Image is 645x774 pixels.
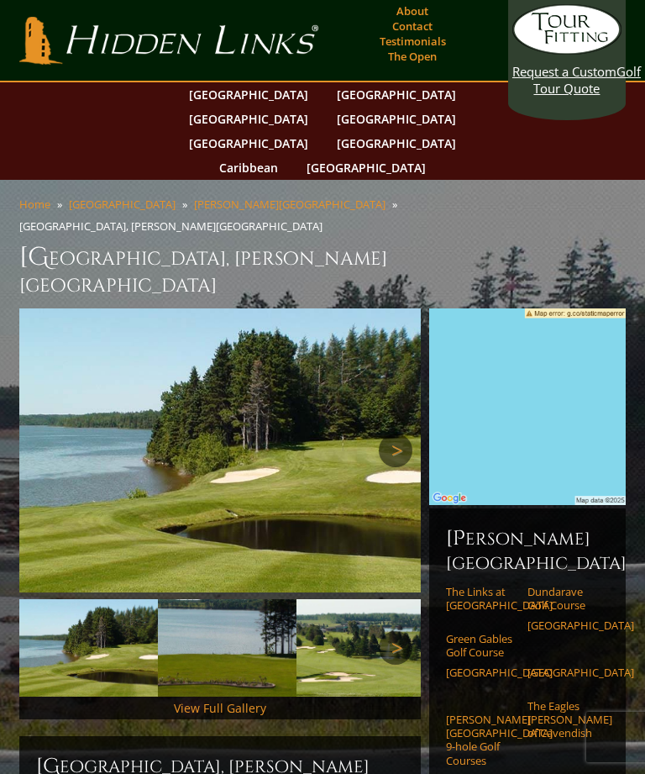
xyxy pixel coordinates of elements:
a: [GEOGRAPHIC_DATA] [328,131,464,155]
h6: [PERSON_NAME][GEOGRAPHIC_DATA] [446,525,609,575]
a: Green Gables Golf Course [446,632,517,660]
a: [GEOGRAPHIC_DATA] [328,82,464,107]
a: [GEOGRAPHIC_DATA] [298,155,434,180]
a: Next [379,434,412,467]
a: [GEOGRAPHIC_DATA] [328,107,464,131]
a: [GEOGRAPHIC_DATA] [181,82,317,107]
a: [GEOGRAPHIC_DATA] [69,197,176,212]
a: [GEOGRAPHIC_DATA] [181,107,317,131]
a: Request a CustomGolf Tour Quote [512,4,621,97]
a: [GEOGRAPHIC_DATA] [446,666,517,679]
img: Google Map of Brudenell River & Dundarave Golf Courses, Lot 53, PE, Canada [429,308,626,505]
a: Dundarave Golf Course [527,585,598,613]
a: [GEOGRAPHIC_DATA] [527,666,598,679]
a: View Full Gallery [174,700,266,716]
a: [PERSON_NAME][GEOGRAPHIC_DATA] [194,197,385,212]
a: Contact [388,14,437,38]
a: The Open [384,45,441,68]
a: Caribbean [211,155,286,180]
a: The Eagles [PERSON_NAME] of Cavendish [527,699,598,740]
li: [GEOGRAPHIC_DATA], [PERSON_NAME][GEOGRAPHIC_DATA] [19,219,329,234]
a: [GEOGRAPHIC_DATA] [181,131,317,155]
a: Testimonials [375,29,450,53]
a: Home [19,197,50,212]
a: [PERSON_NAME][GEOGRAPHIC_DATA] 9-hole Golf Courses [446,713,517,767]
a: The Links at [GEOGRAPHIC_DATA] [446,585,517,613]
span: Request a Custom [512,63,616,80]
a: [GEOGRAPHIC_DATA] [527,619,598,632]
a: Next [379,631,412,665]
h1: [GEOGRAPHIC_DATA], [PERSON_NAME][GEOGRAPHIC_DATA] [19,240,626,298]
